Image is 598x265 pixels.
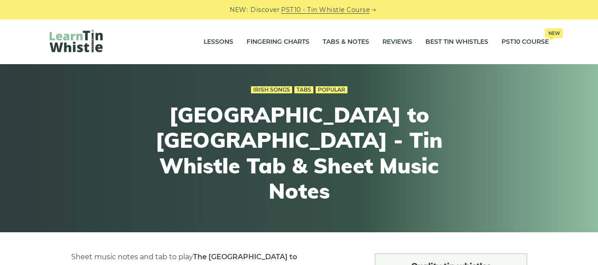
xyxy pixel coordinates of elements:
[316,86,347,93] a: Popular
[545,28,563,38] span: New
[247,31,309,53] a: Fingering Charts
[136,102,462,204] h1: [GEOGRAPHIC_DATA] to [GEOGRAPHIC_DATA] - Tin Whistle Tab & Sheet Music Notes
[294,86,313,93] a: Tabs
[251,86,292,93] a: Irish Songs
[323,31,369,53] a: Tabs & Notes
[502,31,549,53] a: PST10 CourseNew
[50,30,103,52] img: LearnTinWhistle.com
[425,31,488,53] a: Best Tin Whistles
[382,31,412,53] a: Reviews
[204,31,233,53] a: Lessons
